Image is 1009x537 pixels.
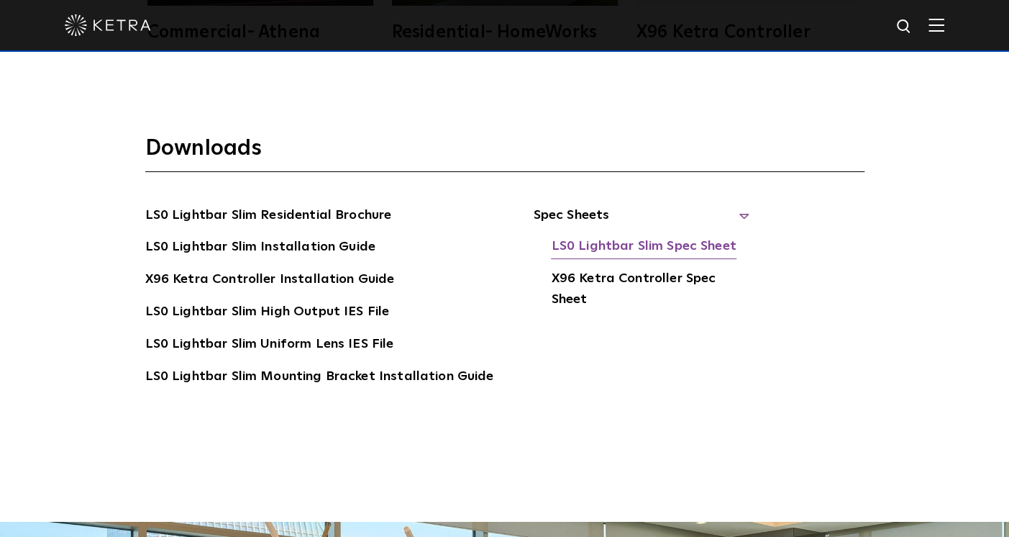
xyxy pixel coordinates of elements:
a: LS0 Lightbar Slim Spec Sheet [551,236,736,259]
img: Hamburger%20Nav.svg [928,18,944,32]
a: X96 Ketra Controller Spec Sheet [551,268,749,312]
a: LS0 Lightbar Slim Uniform Lens IES File [145,334,394,357]
h3: Downloads [145,135,864,172]
a: LS0 Lightbar Slim Mounting Bracket Installation Guide [145,366,494,389]
span: Spec Sheets [533,205,749,237]
a: X96 Ketra Controller Installation Guide [145,269,395,292]
a: LS0 Lightbar Slim Installation Guide [145,237,375,260]
img: search icon [895,18,913,36]
img: ketra-logo-2019-white [65,14,151,36]
a: LS0 Lightbar Slim Residential Brochure [145,205,392,228]
a: LS0 Lightbar Slim High Output IES File [145,302,390,325]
